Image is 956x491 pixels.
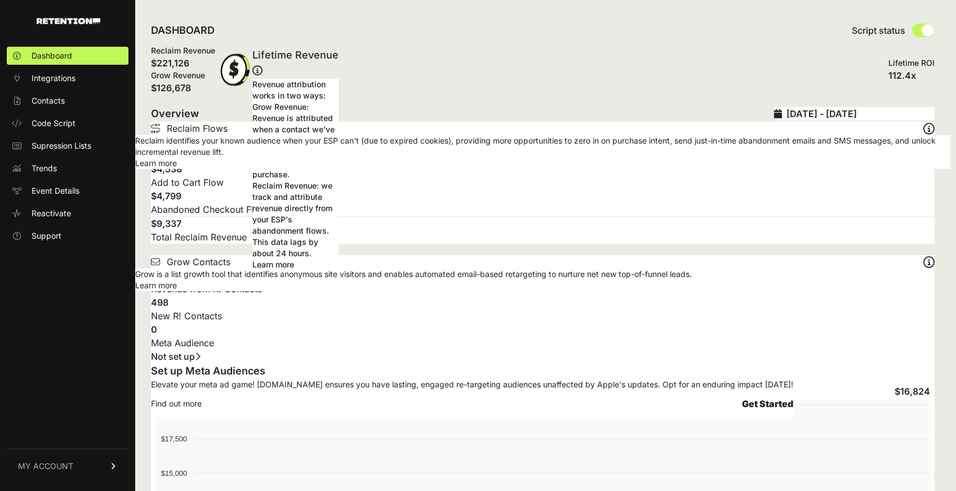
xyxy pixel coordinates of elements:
[7,182,128,200] a: Event Details
[32,230,61,242] span: Support
[151,379,793,390] div: Elevate your meta ad game! [DOMAIN_NAME] ensures you have lasting, engaged re-targeting audiences...
[32,208,71,219] span: Reactivate
[135,158,177,168] a: Learn more
[151,296,935,309] h4: 498
[151,203,935,216] div: Abandoned Checkout Flow
[215,47,252,92] img: dollar-coin-05c43ed7efb7bc0c12610022525b4bbbb207c7efeef5aecc26f025e68dcafac9.png
[151,56,215,70] div: $221,126
[32,118,75,129] span: Code Script
[151,398,202,409] a: Find out more
[252,79,339,101] p: Revenue attribution works in two ways:
[252,101,339,180] li: Grow Revenue: Revenue is attributed when a contact we've identified returns to your site after at...
[7,449,128,483] a: MY ACCOUNT
[151,45,215,56] div: Reclaim Revenue
[135,269,692,280] p: Grow is a list growth tool that identifies anonymous site visitors and enables automated email-ba...
[18,461,73,472] span: MY ACCOUNT
[252,180,339,259] li: Reclaim Revenue: we track and attribute revenue directly from your ESP's abandonment flows. This ...
[161,435,187,443] text: $17,500
[32,95,65,106] span: Contacts
[32,73,75,84] span: Integrations
[7,92,128,110] a: Contacts
[7,159,128,177] a: Trends
[161,469,187,477] text: $15,000
[151,162,935,176] h4: $4,538
[151,230,935,244] p: Total Reclaim Revenue
[888,69,935,82] div: 112.4x
[151,336,935,363] div: Meta Audience
[7,69,128,87] a: Integrations
[151,23,215,38] h2: DASHBOARD
[852,24,905,37] span: Script status
[151,216,935,230] h4: $9,337
[7,47,128,65] a: Dashboard
[151,189,935,203] h4: $4,799
[32,163,57,174] span: Trends
[151,106,199,122] h2: Overview
[32,140,91,151] span: Supression Lists
[151,176,935,189] div: Add to Cart Flow
[7,137,128,155] a: Supression Lists
[151,70,215,81] div: Grow Revenue
[151,309,935,323] p: New R! Contacts
[7,204,128,222] a: Reactivate
[151,323,935,336] h4: 0
[895,385,930,398] h4: $16,824
[7,227,128,245] a: Support
[37,18,100,24] img: Retention.com
[7,114,128,132] a: Code Script
[135,280,177,290] a: Learn more
[151,363,793,379] div: Set up Meta Audiences
[252,47,339,79] div: Lifetime Revenue
[742,398,793,409] strong: Get Started
[151,255,935,269] div: Grow Contacts
[151,122,935,135] div: Reclaim Flows
[888,57,935,69] div: Lifetime ROI
[151,81,215,95] div: $126,678
[135,135,950,158] p: Reclaim identifies your known audience when your ESP can't (due to expired cookies), providing mo...
[32,50,72,61] span: Dashboard
[32,185,79,197] span: Event Details
[252,260,294,269] a: Learn more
